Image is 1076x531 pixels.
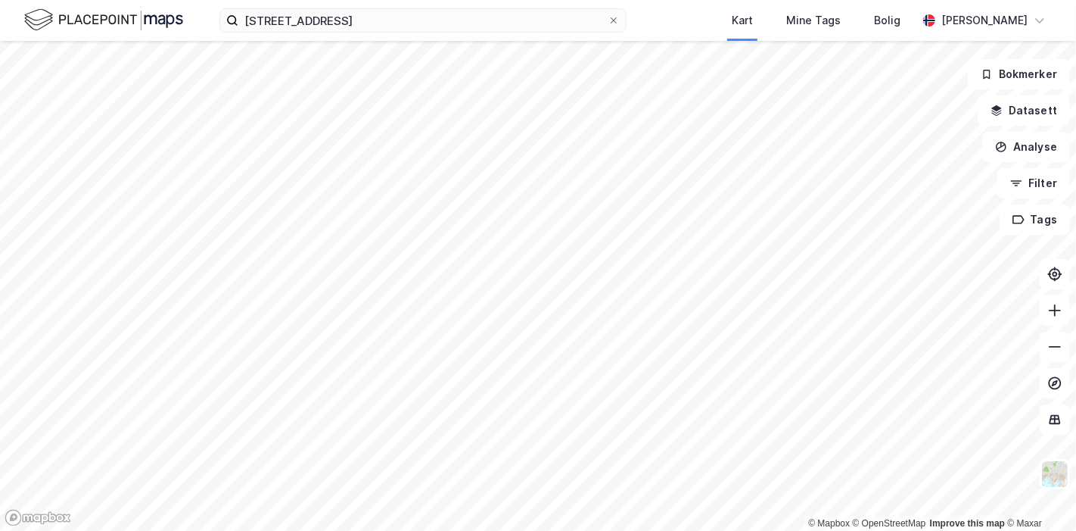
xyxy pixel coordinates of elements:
[978,95,1070,126] button: Datasett
[968,59,1070,89] button: Bokmerker
[874,11,900,30] div: Bolig
[5,509,71,526] a: Mapbox homepage
[941,11,1028,30] div: [PERSON_NAME]
[732,11,753,30] div: Kart
[238,9,608,32] input: Søk på adresse, matrikkel, gårdeiere, leietakere eller personer
[1000,458,1076,531] div: Kontrollprogram for chat
[1000,458,1076,531] iframe: Chat Widget
[853,518,926,529] a: OpenStreetMap
[808,518,850,529] a: Mapbox
[24,7,183,33] img: logo.f888ab2527a4732fd821a326f86c7f29.svg
[997,168,1070,198] button: Filter
[930,518,1005,529] a: Improve this map
[786,11,841,30] div: Mine Tags
[982,132,1070,162] button: Analyse
[1000,205,1070,235] button: Tags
